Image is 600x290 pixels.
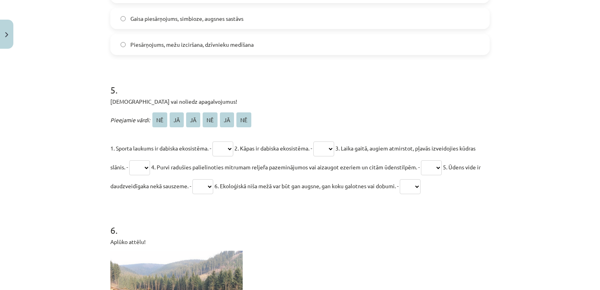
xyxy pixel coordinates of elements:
span: JĀ [170,112,184,127]
p: [DEMOGRAPHIC_DATA] vai noliedz apagalvojumus! [110,97,490,106]
span: NĒ [203,112,218,127]
span: JĀ [220,112,234,127]
h1: 6 . [110,211,490,235]
span: 1. Sporta laukums ir dabiska ekosistēma. - [110,145,211,152]
input: Gaisa piesārņojums, simbioze, augsnes sastāvs [121,16,126,21]
p: Aplūko attēlu! [110,238,490,246]
span: NĒ [152,112,167,127]
span: NĒ [236,112,251,127]
h1: 5 . [110,71,490,95]
span: Pieejamie vārdi: [110,116,150,123]
span: Gaisa piesārņojums, simbioze, augsnes sastāvs [130,15,243,23]
span: 4. Purvi radušies palielinoties mitrumam reljefa pazeminājumos vai aizaugot ezeriem un citām ūden... [151,163,420,171]
span: 6. Ekoloģiskā niša mežā var būt gan augsne, gan koku galotnes vai dobumi. - [214,182,399,189]
span: 2. Kāpas ir dabiska ekosistēma. - [234,145,312,152]
img: icon-close-lesson-0947bae3869378f0d4975bcd49f059093ad1ed9edebbc8119c70593378902aed.svg [5,32,8,37]
span: JĀ [186,112,200,127]
input: Piesārņojums, mežu izciršana, dzīvnieku medīšana [121,42,126,47]
span: Piesārņojums, mežu izciršana, dzīvnieku medīšana [130,40,254,49]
